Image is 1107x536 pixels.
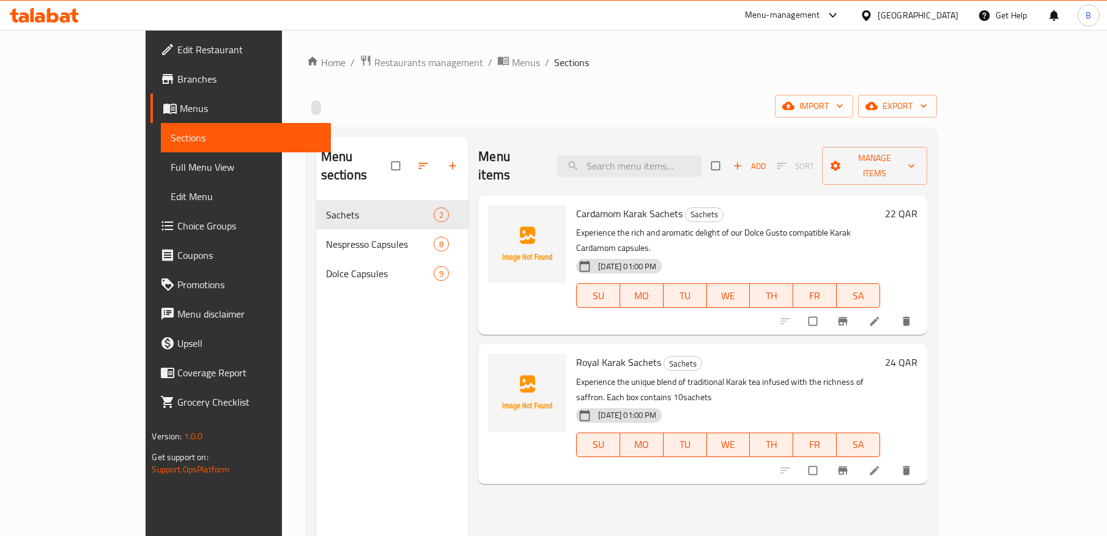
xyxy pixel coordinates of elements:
[793,283,837,308] button: FR
[755,287,788,305] span: TH
[730,157,769,176] span: Add item
[177,365,320,380] span: Coverage Report
[488,354,566,432] img: Royal Karak Sachets
[750,283,793,308] button: TH
[593,409,661,421] span: [DATE] 01:00 PM
[171,160,320,174] span: Full Menu View
[745,8,820,23] div: Menu-management
[664,357,702,371] span: Sachets
[868,315,883,327] a: Edit menu item
[152,428,182,444] span: Version:
[184,428,203,444] span: 1.0.0
[434,209,448,221] span: 2
[410,152,439,179] span: Sort sections
[152,461,229,477] a: Support.OpsPlatform
[893,308,922,335] button: delete
[582,436,615,453] span: SU
[801,459,827,482] span: Select to update
[177,277,320,292] span: Promotions
[545,55,549,70] li: /
[177,307,320,321] span: Menu disclaimer
[593,261,661,272] span: [DATE] 01:00 PM
[893,457,922,484] button: delete
[769,157,822,176] span: Select section first
[707,283,750,308] button: WE
[434,266,449,281] div: items
[152,449,208,465] span: Get support on:
[625,436,659,453] span: MO
[878,9,958,22] div: [GEOGRAPHIC_DATA]
[554,55,589,70] span: Sections
[620,283,664,308] button: MO
[829,308,859,335] button: Branch-specific-item
[161,152,330,182] a: Full Menu View
[842,436,875,453] span: SA
[775,95,853,117] button: import
[576,353,661,371] span: Royal Karak Sachets
[625,287,659,305] span: MO
[712,287,746,305] span: WE
[150,35,330,64] a: Edit Restaurant
[171,130,320,145] span: Sections
[177,72,320,86] span: Branches
[316,195,469,293] nav: Menu sections
[488,205,566,283] img: Cardamom Karak Sachets
[730,157,769,176] button: Add
[512,55,540,70] span: Menus
[326,237,434,251] span: Nespresso Capsules
[161,182,330,211] a: Edit Menu
[321,147,392,184] h2: Menu sections
[316,229,469,259] div: Nespresso Capsules8
[177,248,320,262] span: Coupons
[316,200,469,229] div: Sachets2
[664,356,702,371] div: Sachets
[306,54,937,70] nav: breadcrumb
[150,64,330,94] a: Branches
[150,94,330,123] a: Menus
[576,225,879,256] p: Experience the rich and aromatic delight of our Dolce Gusto compatible Karak Cardamom capsules.
[755,436,788,453] span: TH
[434,239,448,250] span: 8
[829,457,859,484] button: Branch-specific-item
[177,336,320,351] span: Upsell
[434,207,449,222] div: items
[350,55,355,70] li: /
[161,123,330,152] a: Sections
[439,152,468,179] button: Add section
[434,268,448,280] span: 9
[712,436,746,453] span: WE
[497,54,540,70] a: Menus
[326,207,434,222] span: Sachets
[798,436,832,453] span: FR
[685,207,724,222] div: Sachets
[576,374,879,405] p: Experience the unique blend of traditional Karak tea infused with the richness of saffron. Each b...
[664,433,707,457] button: TU
[668,436,702,453] span: TU
[842,287,875,305] span: SA
[832,151,917,181] span: Manage items
[326,266,434,281] span: Dolce Capsules
[177,395,320,409] span: Grocery Checklist
[750,433,793,457] button: TH
[150,270,330,299] a: Promotions
[707,433,750,457] button: WE
[478,147,542,184] h2: Menu items
[668,287,702,305] span: TU
[620,433,664,457] button: MO
[150,211,330,240] a: Choice Groups
[858,95,937,117] button: export
[801,310,827,333] span: Select to update
[1086,9,1091,22] span: B
[822,147,927,185] button: Manage items
[837,283,880,308] button: SA
[374,55,483,70] span: Restaurants management
[785,99,843,114] span: import
[557,155,702,177] input: search
[686,207,723,221] span: Sachets
[316,259,469,288] div: Dolce Capsules9
[885,354,917,371] h6: 24 QAR
[177,218,320,233] span: Choice Groups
